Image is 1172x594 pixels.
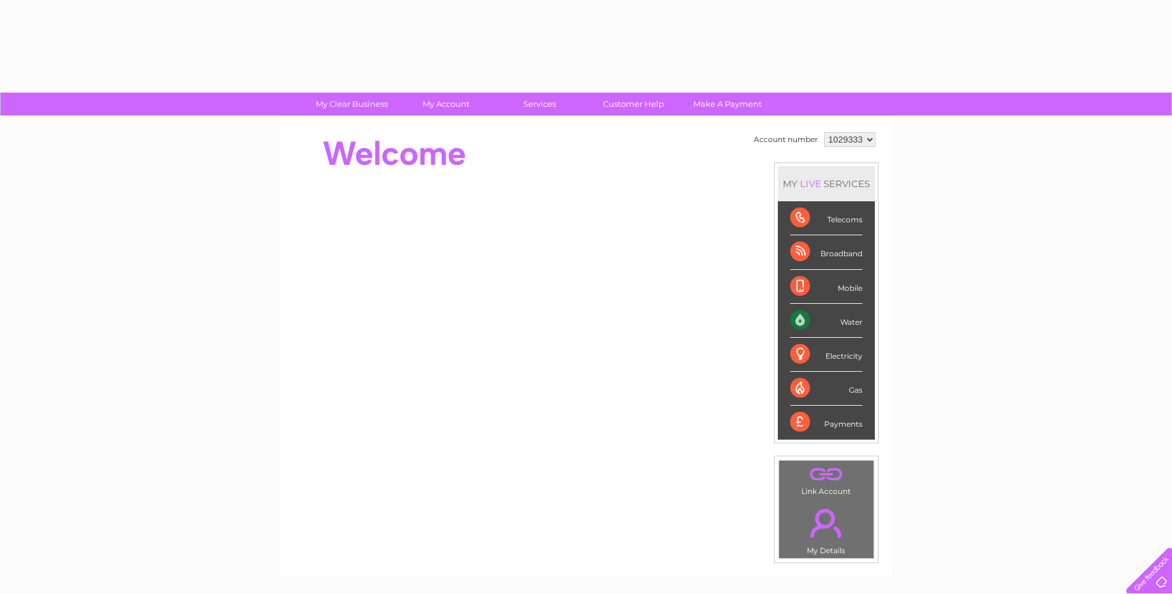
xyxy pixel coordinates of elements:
div: Water [790,304,862,338]
div: LIVE [798,178,824,190]
a: My Clear Business [301,93,403,115]
div: Electricity [790,338,862,372]
a: Make A Payment [677,93,778,115]
a: Services [489,93,591,115]
a: My Account [395,93,497,115]
div: MY SERVICES [778,166,875,201]
a: . [782,501,871,545]
div: Mobile [790,270,862,304]
td: My Details [778,498,874,559]
a: Customer Help [583,93,685,115]
div: Broadband [790,235,862,269]
div: Payments [790,406,862,439]
td: Account number [751,129,821,150]
div: Telecoms [790,201,862,235]
td: Link Account [778,460,874,499]
a: . [782,464,871,485]
div: Gas [790,372,862,406]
